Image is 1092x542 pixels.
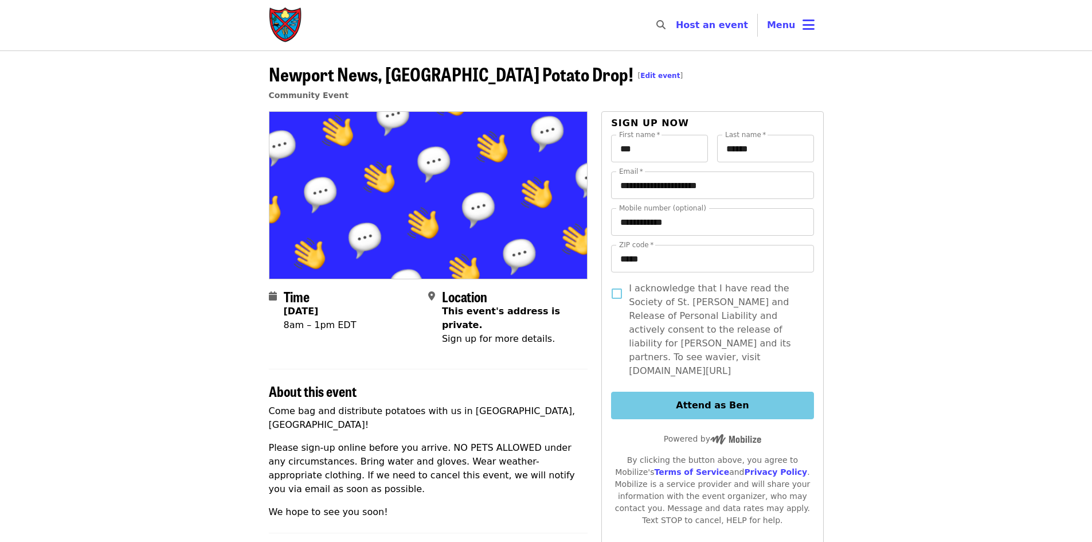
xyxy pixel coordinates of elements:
a: Edit event [640,72,680,80]
input: First name [611,135,708,162]
p: Come bag and distribute potatoes with us in [GEOGRAPHIC_DATA], [GEOGRAPHIC_DATA]! [269,404,588,432]
strong: [DATE] [284,306,319,317]
label: Email [619,168,643,175]
a: Terms of Service [654,467,729,477]
label: ZIP code [619,241,653,248]
input: Email [611,171,813,199]
input: Search [672,11,682,39]
span: This event's address is private. [442,306,560,330]
a: Host an event [676,20,748,30]
button: Attend as Ben [611,392,813,419]
span: Time [284,286,310,306]
input: Mobile number (optional) [611,208,813,236]
p: Please sign-up online before you arrive. NO PETS ALLOWED under any circumstances. Bring water and... [269,441,588,496]
span: Sign up for more details. [442,333,555,344]
input: ZIP code [611,245,813,272]
span: Powered by [664,434,761,443]
span: About this event [269,381,357,401]
span: Newport News, [GEOGRAPHIC_DATA] Potato Drop! [269,60,683,87]
span: Menu [767,20,796,30]
a: Community Event [269,91,349,100]
span: Sign up now [611,118,689,128]
i: search icon [656,20,666,30]
span: I acknowledge that I have read the Society of St. [PERSON_NAME] and Release of Personal Liability... [629,282,804,378]
img: Newport News, VA Potato Drop! organized by Society of St. Andrew [269,112,588,278]
label: First name [619,131,660,138]
button: Toggle account menu [758,11,824,39]
label: Mobile number (optional) [619,205,706,212]
i: calendar icon [269,291,277,302]
i: bars icon [803,17,815,33]
div: 8am – 1pm EDT [284,318,357,332]
img: Society of St. Andrew - Home [269,7,303,44]
span: [ ] [638,72,683,80]
a: Privacy Policy [744,467,807,477]
span: Location [442,286,487,306]
div: By clicking the button above, you agree to Mobilize's and . Mobilize is a service provider and wi... [611,454,813,527]
label: Last name [725,131,766,138]
p: We hope to see you soon! [269,505,588,519]
i: map-marker-alt icon [428,291,435,302]
input: Last name [717,135,814,162]
img: Powered by Mobilize [710,434,761,444]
